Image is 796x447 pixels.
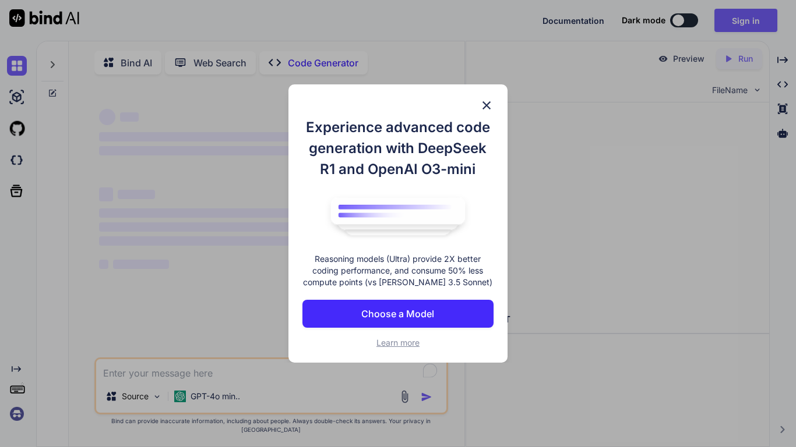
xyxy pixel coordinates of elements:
img: close [480,98,494,112]
button: Choose a Model [302,300,494,328]
span: Learn more [376,338,420,347]
img: bind logo [322,191,474,242]
p: Reasoning models (Ultra) provide 2X better coding performance, and consume 50% less compute point... [302,253,494,288]
h1: Experience advanced code generation with DeepSeek R1 and OpenAI O3-mini [302,117,494,180]
p: Choose a Model [361,307,434,321]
